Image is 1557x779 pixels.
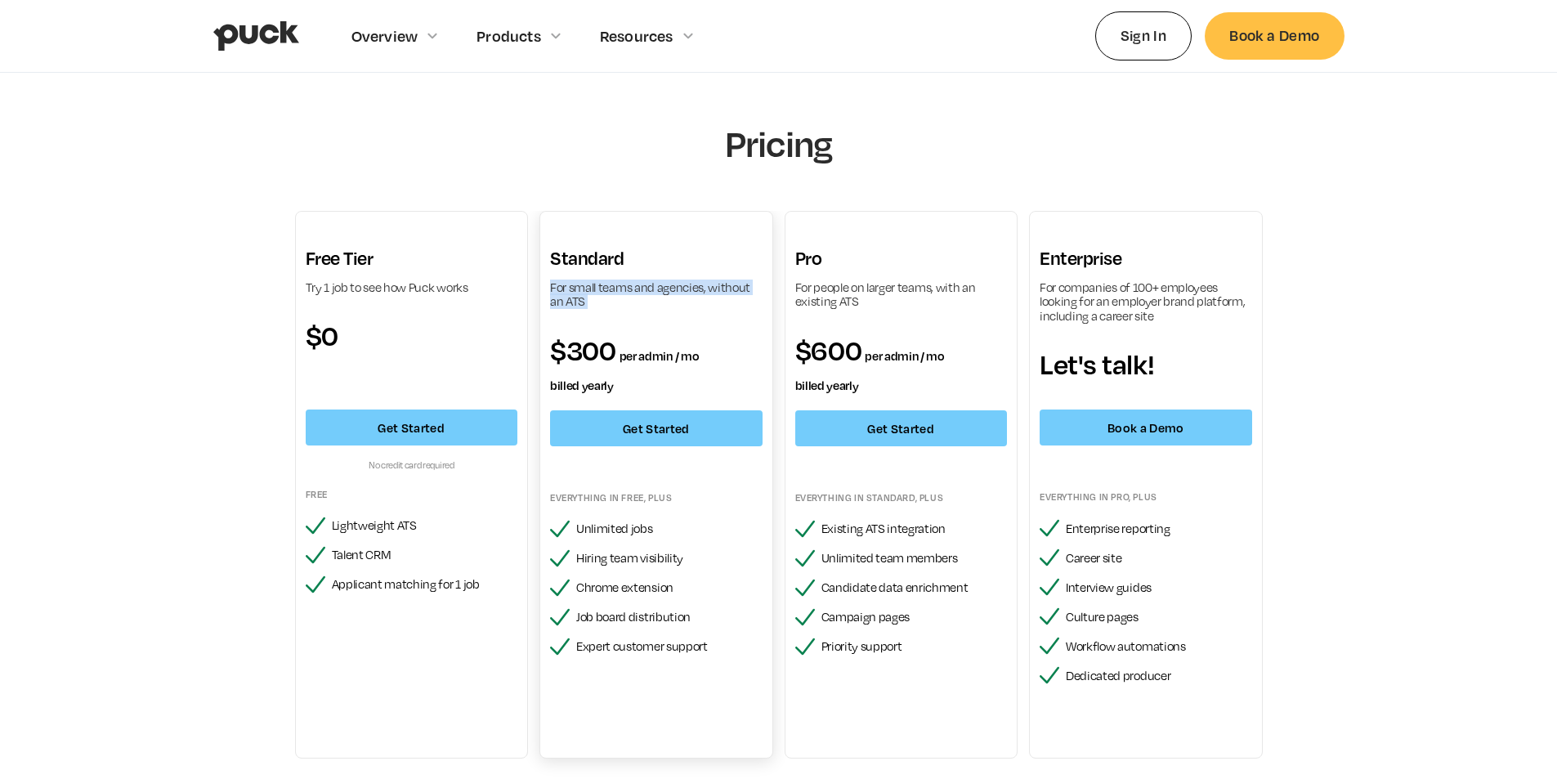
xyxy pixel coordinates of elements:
[795,348,945,392] span: per admin / mo billed yearly
[306,459,518,472] div: No credit card required
[550,410,763,446] a: Get Started
[821,610,1008,625] div: Campaign pages
[795,410,1008,446] a: Get Started
[1205,12,1344,59] a: Book a Demo
[550,335,763,394] div: $300
[821,580,1008,595] div: Candidate data enrichment
[1095,11,1192,60] a: Sign In
[795,280,1008,309] div: For people on larger teams, with an existing ATS
[576,610,763,625] div: Job board distribution
[821,522,1008,536] div: Existing ATS integration
[332,518,518,533] div: Lightweight ATS
[1066,610,1252,625] div: Culture pages
[306,410,518,445] a: Get Started
[1066,580,1252,595] div: Interview guides
[1066,551,1252,566] div: Career site
[576,580,763,595] div: Chrome extension
[576,522,763,536] div: Unlimited jobs
[550,280,763,309] div: For small teams and agencies, without an ATS
[306,280,518,295] div: Try 1 job to see how Puck works
[1066,669,1252,683] div: Dedicated producer
[600,27,673,45] div: Resources
[795,335,1008,394] div: $600
[1066,522,1252,536] div: Enterprise reporting
[1066,639,1252,654] div: Workflow automations
[306,488,518,501] div: Free
[795,491,1008,504] div: Everything in standard, plus
[795,247,1008,271] h3: Pro
[1040,490,1252,504] div: Everything in pro, plus
[513,122,1045,165] h1: Pricing
[821,551,1008,566] div: Unlimited team members
[821,639,1008,654] div: Priority support
[1040,280,1252,324] div: For companies of 100+ employees looking for an employer brand platform, including a career site
[576,551,763,566] div: Hiring team visibility
[576,639,763,654] div: Expert customer support
[1040,247,1252,271] h3: Enterprise
[1040,349,1252,378] div: Let's talk!
[550,348,699,392] span: per admin / mo billed yearly
[1040,410,1252,445] a: Book a Demo
[306,247,518,271] h3: Free Tier
[550,491,763,504] div: Everything in FREE, plus
[306,320,518,350] div: $0
[332,577,518,592] div: Applicant matching for 1 job
[332,548,518,562] div: Talent CRM
[351,27,418,45] div: Overview
[550,247,763,271] h3: Standard
[476,27,541,45] div: Products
